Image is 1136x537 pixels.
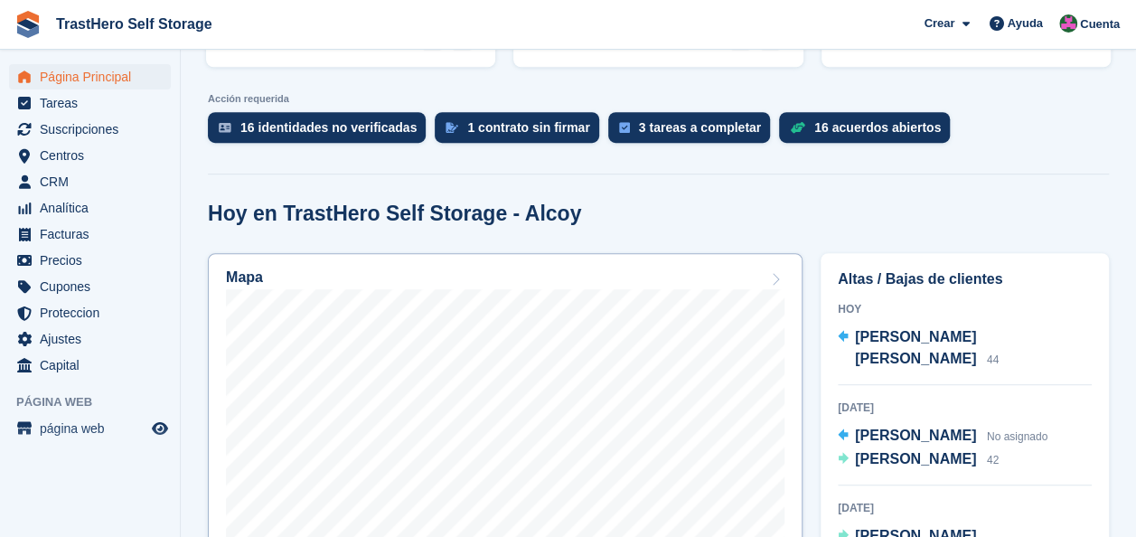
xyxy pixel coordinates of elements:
a: menu [9,169,171,194]
span: [PERSON_NAME] [PERSON_NAME] [855,329,976,366]
a: menu [9,64,171,89]
a: [PERSON_NAME] No asignado [838,425,1047,448]
a: 3 tareas a completar [608,112,779,152]
img: Marua Grioui [1059,14,1077,33]
span: [PERSON_NAME] [855,428,976,443]
span: 44 [987,353,999,366]
a: menu [9,143,171,168]
img: verify_identity-adf6edd0f0f0b5bbfe63781bf79b02c33cf7c696d77639b501bdc392416b5a36.svg [219,122,231,133]
span: Ajustes [40,326,148,352]
span: Tareas [40,90,148,116]
a: menú [9,416,171,441]
h2: Altas / Bajas de clientes [838,268,1092,290]
span: Facturas [40,221,148,247]
div: [DATE] [838,500,1092,516]
div: 16 acuerdos abiertos [814,120,941,135]
span: [PERSON_NAME] [855,451,976,466]
div: [DATE] [838,400,1092,416]
span: Cupones [40,274,148,299]
span: Página Principal [40,64,148,89]
div: Hoy [838,301,1092,317]
a: Vista previa de la tienda [149,418,171,439]
a: menu [9,248,171,273]
h2: Hoy en TrastHero Self Storage - Alcoy [208,202,581,226]
a: TrastHero Self Storage [49,9,220,39]
img: deal-1b604bf984904fb50ccaf53a9ad4b4a5d6e5aea283cecdc64d6e3604feb123c2.svg [790,121,805,134]
a: menu [9,90,171,116]
span: 42 [987,454,999,466]
img: stora-icon-8386f47178a22dfd0bd8f6a31ec36ba5ce8667c1dd55bd0f319d3a0aa187defe.svg [14,11,42,38]
a: menu [9,117,171,142]
span: página web [40,416,148,441]
a: 1 contrato sin firmar [435,112,607,152]
a: [PERSON_NAME] [PERSON_NAME] 44 [838,326,1092,372]
a: menu [9,326,171,352]
span: Centros [40,143,148,168]
span: Cuenta [1080,15,1120,33]
div: 3 tareas a completar [639,120,761,135]
a: 16 identidades no verificadas [208,112,435,152]
a: menu [9,195,171,221]
span: No asignado [987,430,1047,443]
span: Página web [16,393,180,411]
img: contract_signature_icon-13c848040528278c33f63329250d36e43548de30e8caae1d1a13099fd9432cc5.svg [446,122,458,133]
a: menu [9,300,171,325]
a: menu [9,353,171,378]
span: Analítica [40,195,148,221]
a: menu [9,221,171,247]
span: Crear [924,14,954,33]
span: Suscripciones [40,117,148,142]
div: 16 identidades no verificadas [240,120,417,135]
span: Ayuda [1008,14,1043,33]
a: [PERSON_NAME] 42 [838,448,999,472]
span: Capital [40,353,148,378]
h2: Mapa [226,269,263,286]
span: Precios [40,248,148,273]
a: 16 acuerdos abiertos [779,112,959,152]
div: 1 contrato sin firmar [467,120,589,135]
span: Proteccion [40,300,148,325]
p: Acción requerida [208,93,1109,105]
img: task-75834270c22a3079a89374b754ae025e5fb1db73e45f91037f5363f120a921f8.svg [619,122,630,133]
span: CRM [40,169,148,194]
a: menu [9,274,171,299]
